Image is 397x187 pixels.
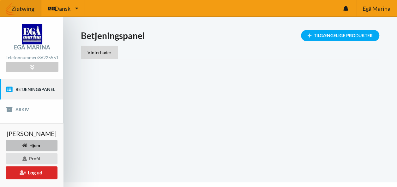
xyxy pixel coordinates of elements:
img: logo [22,24,42,44]
div: Egå Marina [14,44,50,50]
div: Telefonnummer: [6,54,58,62]
div: Vinterbader [81,46,118,59]
button: Log ud [6,166,57,179]
div: Hjem [6,140,57,151]
strong: 86225551 [38,55,58,60]
span: Dansk [55,6,70,11]
div: Profil [6,153,57,164]
span: Egå Marina [362,6,390,11]
span: [PERSON_NAME] [7,130,57,137]
div: Tilgængelige Produkter [301,30,379,41]
h1: Betjeningspanel [81,30,379,41]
